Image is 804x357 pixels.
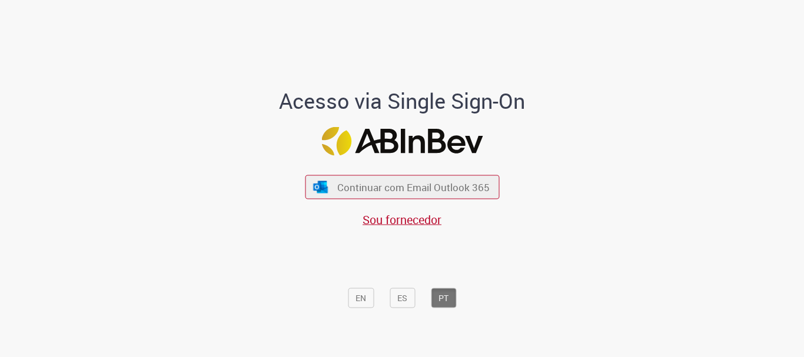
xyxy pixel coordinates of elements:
img: Logo ABInBev [321,127,483,156]
a: Sou fornecedor [363,212,441,228]
span: Continuar com Email Outlook 365 [337,181,490,194]
h1: Acesso via Single Sign-On [239,89,566,113]
button: ES [390,288,415,308]
button: ícone Azure/Microsoft 360 Continuar com Email Outlook 365 [305,175,499,199]
button: EN [348,288,374,308]
button: PT [431,288,456,308]
img: ícone Azure/Microsoft 360 [313,181,329,193]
